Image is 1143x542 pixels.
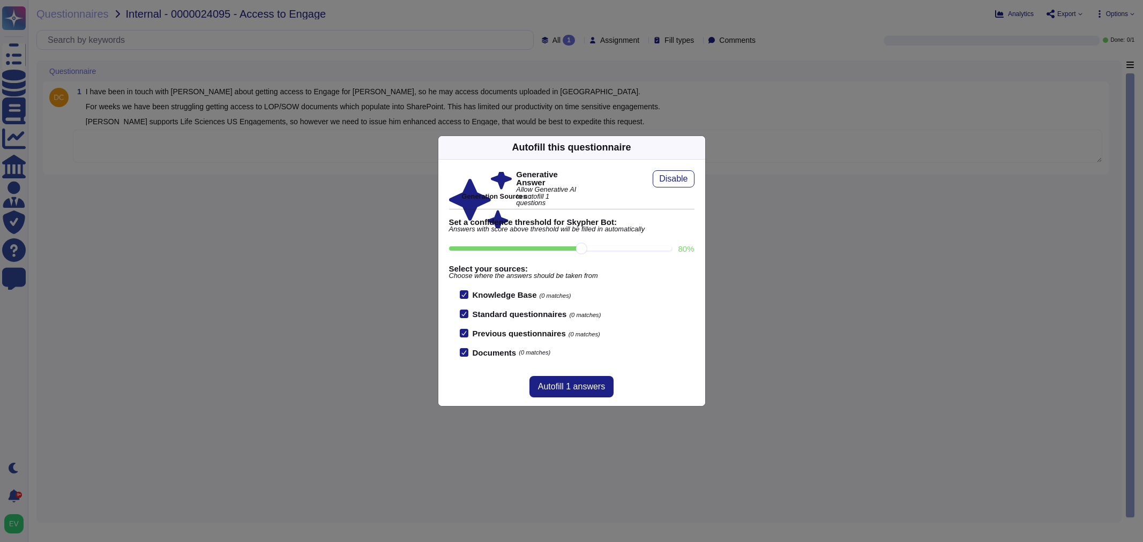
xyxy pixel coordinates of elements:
b: Generation Sources : [462,192,531,200]
button: Disable [653,170,694,187]
span: (0 matches) [519,350,550,356]
span: Allow Generative AI to autofill 1 questions [516,186,579,207]
span: Autofill 1 answers [538,382,605,391]
b: Knowledge Base [473,290,537,299]
span: Answers with score above threshold will be filled in automatically [449,226,694,233]
div: Autofill this questionnaire [512,140,631,155]
b: Documents [473,349,517,357]
b: Previous questionnaires [473,329,566,338]
span: (0 matches) [540,292,571,299]
span: Disable [659,175,688,183]
b: Select your sources: [449,265,694,273]
b: Standard questionnaires [473,310,567,319]
button: Autofill 1 answers [529,376,614,397]
span: Choose where the answers should be taken from [449,273,694,280]
b: Set a confidence threshold for Skypher Bot: [449,218,694,226]
span: (0 matches) [569,331,600,337]
span: (0 matches) [569,312,601,318]
label: 80 % [678,245,694,253]
b: Generative Answer [516,170,579,186]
